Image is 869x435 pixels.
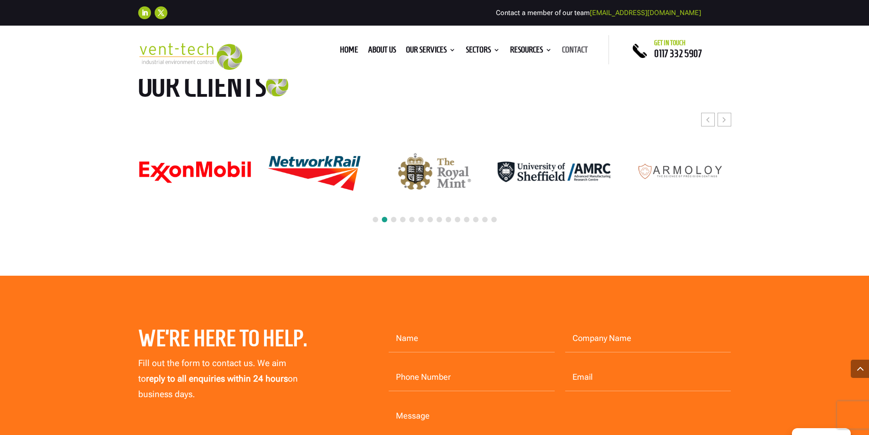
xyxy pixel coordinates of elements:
[406,47,456,57] a: Our Services
[510,47,552,57] a: Resources
[562,47,588,57] a: Contact
[377,152,491,192] div: 9 / 24
[138,325,328,356] h2: We’re here to help.
[617,157,731,187] div: 11 / 24
[138,161,251,183] img: ExonMobil logo
[146,373,288,384] strong: reply to all enquiries within 24 hours
[258,145,372,199] div: 8 / 24
[138,43,243,70] img: 2023-09-27T08_35_16.549ZVENT-TECH---Clear-background
[498,162,611,182] img: AMRC
[565,325,731,353] input: Company Name
[155,6,167,19] a: Follow on X
[368,47,396,57] a: About us
[138,358,286,384] span: Fill out the form to contact us. We aim to
[258,145,371,199] img: Network Rail logo
[389,363,555,392] input: Phone Number
[565,363,731,392] input: Email
[497,161,611,183] div: 10 / 24
[718,113,731,126] div: Next slide
[701,113,715,126] div: Previous slide
[590,9,701,17] a: [EMAIL_ADDRESS][DOMAIN_NAME]
[496,9,701,17] span: Contact a member of our team
[389,325,555,353] input: Name
[138,6,151,19] a: Follow on LinkedIn
[654,48,702,59] a: 0117 332 5907
[466,47,500,57] a: Sectors
[138,160,252,184] div: 7 / 24
[617,158,730,186] img: Armoloy Logo
[138,71,334,106] h2: Our clients
[654,39,686,47] span: Get in touch
[398,153,471,191] img: The Royal Mint logo
[340,47,358,57] a: Home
